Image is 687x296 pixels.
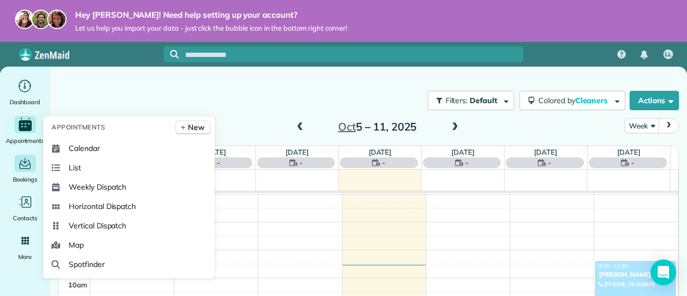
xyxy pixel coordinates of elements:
[369,148,392,156] a: [DATE]
[575,96,610,105] span: Cleaners
[217,157,220,168] span: -
[470,96,498,105] span: Default
[47,255,210,274] a: Spotfinder
[630,91,679,110] button: Actions
[4,77,46,107] a: Dashboard
[10,97,40,107] span: Dashboard
[4,155,46,185] a: Bookings
[170,50,179,59] svg: Focus search
[47,216,210,235] a: Vertical Dispatch
[69,220,126,231] span: Vertical Dispatch
[624,118,659,133] button: Week
[422,91,514,110] a: Filters: Default
[4,116,46,146] a: Appointments
[599,263,628,270] span: 9:30 - 11:30
[18,251,32,262] span: More
[52,122,105,133] span: Appointments
[188,122,204,133] span: New
[13,213,37,223] span: Contacts
[6,135,45,146] span: Appointments
[4,193,46,223] a: Contacts
[47,197,210,216] a: Horizontal Dispatch
[659,118,679,133] button: next
[69,143,100,154] span: Calendar
[47,177,210,197] a: Weekly Dispatch
[69,240,84,250] span: Map
[75,24,347,33] span: Let us help you import your data - just click the bubble icon in the bottom right corner!
[47,10,67,29] img: michelle-19f622bdf1676172e81f8f8fba1fb50e276960ebfe0243fe18214015130c80e4.jpg
[69,162,81,173] span: List
[69,201,136,212] span: Horizontal Dispatch
[69,182,126,192] span: Weekly Dispatch
[31,10,50,29] img: jorge-587dff0eeaa6aab1f244e6dc62b8924c3b6ad411094392a53c71c6c4a576187d.jpg
[631,157,634,168] span: -
[665,50,671,59] span: LL
[176,120,210,134] a: New
[13,174,38,185] span: Bookings
[451,148,474,156] a: [DATE]
[47,235,210,255] a: Map
[68,280,87,289] span: 10am
[15,10,34,29] img: maria-72a9807cf96188c08ef61303f053569d2e2a8a1cde33d635c8a3ac13582a053d.jpg
[445,96,468,105] span: Filters:
[47,158,210,177] a: List
[164,50,179,59] button: Focus search
[382,157,385,168] span: -
[651,259,676,285] div: Open Intercom Messenger
[310,121,444,133] h2: 5 – 11, 2025
[47,139,210,158] a: Calendar
[203,148,226,156] a: [DATE]
[598,271,673,278] div: [PERSON_NAME]
[299,157,303,168] span: -
[75,10,347,20] strong: Hey [PERSON_NAME]! Need help setting up your account?
[465,157,469,168] span: -
[609,42,687,67] nav: Main
[633,43,655,67] div: Notifications
[338,120,356,133] span: Oct
[286,148,309,156] a: [DATE]
[428,91,514,110] button: Filters: Default
[538,96,611,105] span: Colored by
[520,91,625,110] button: Colored byCleaners
[548,157,551,168] span: -
[69,259,105,270] span: Spotfinder
[617,148,640,156] a: [DATE]
[534,148,557,156] a: [DATE]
